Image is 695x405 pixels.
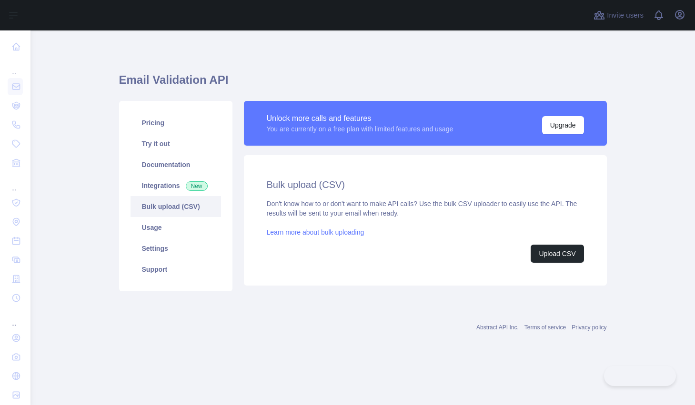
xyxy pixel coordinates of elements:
[607,10,644,21] span: Invite users
[131,259,221,280] a: Support
[267,113,453,124] div: Unlock more calls and features
[8,57,23,76] div: ...
[131,217,221,238] a: Usage
[542,116,584,134] button: Upgrade
[131,133,221,154] a: Try it out
[524,324,566,331] a: Terms of service
[267,228,364,236] a: Learn more about bulk uploading
[267,199,584,263] div: Don't know how to or don't want to make API calls? Use the bulk CSV uploader to easily use the AP...
[131,238,221,259] a: Settings
[131,175,221,196] a: Integrations New
[572,324,606,331] a: Privacy policy
[8,308,23,327] div: ...
[604,366,676,386] iframe: Toggle Customer Support
[131,112,221,133] a: Pricing
[186,181,208,191] span: New
[592,8,645,23] button: Invite users
[131,196,221,217] a: Bulk upload (CSV)
[267,124,453,134] div: You are currently on a free plan with limited features and usage
[8,173,23,192] div: ...
[131,154,221,175] a: Documentation
[476,324,519,331] a: Abstract API Inc.
[119,72,607,95] h1: Email Validation API
[267,178,584,191] h2: Bulk upload (CSV)
[531,245,584,263] button: Upload CSV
